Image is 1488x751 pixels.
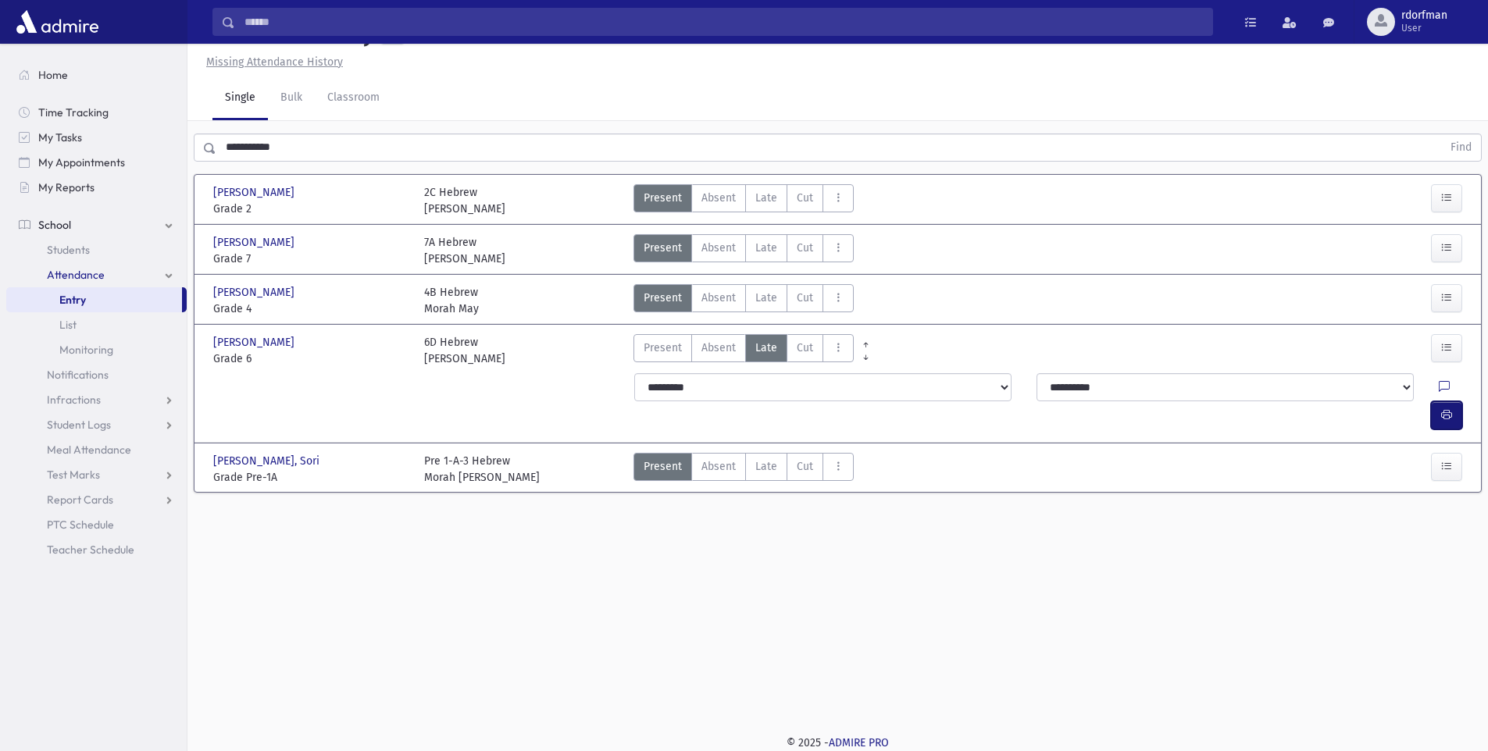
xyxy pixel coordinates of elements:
[213,469,409,486] span: Grade Pre-1A
[212,77,268,120] a: Single
[200,55,343,69] a: Missing Attendance History
[755,290,777,306] span: Late
[6,150,187,175] a: My Appointments
[213,301,409,317] span: Grade 4
[38,130,82,144] span: My Tasks
[797,290,813,306] span: Cut
[38,105,109,119] span: Time Tracking
[644,240,682,256] span: Present
[213,251,409,267] span: Grade 7
[6,312,187,337] a: List
[633,234,854,267] div: AttTypes
[47,368,109,382] span: Notifications
[6,100,187,125] a: Time Tracking
[6,212,187,237] a: School
[212,735,1463,751] div: © 2025 -
[701,290,736,306] span: Absent
[701,190,736,206] span: Absent
[59,318,77,332] span: List
[47,268,105,282] span: Attendance
[755,340,777,356] span: Late
[6,237,187,262] a: Students
[47,418,111,432] span: Student Logs
[47,543,134,557] span: Teacher Schedule
[633,184,854,217] div: AttTypes
[797,458,813,475] span: Cut
[268,77,315,120] a: Bulk
[315,77,392,120] a: Classroom
[644,290,682,306] span: Present
[424,334,505,367] div: 6D Hebrew [PERSON_NAME]
[213,284,298,301] span: [PERSON_NAME]
[38,68,68,82] span: Home
[59,343,113,357] span: Monitoring
[59,293,86,307] span: Entry
[424,234,505,267] div: 7A Hebrew [PERSON_NAME]
[701,240,736,256] span: Absent
[6,512,187,537] a: PTC Schedule
[6,462,187,487] a: Test Marks
[633,334,854,367] div: AttTypes
[424,284,479,317] div: 4B Hebrew Morah May
[1401,9,1447,22] span: rdorfman
[797,240,813,256] span: Cut
[6,62,187,87] a: Home
[6,287,182,312] a: Entry
[6,387,187,412] a: Infractions
[797,190,813,206] span: Cut
[6,437,187,462] a: Meal Attendance
[644,458,682,475] span: Present
[755,240,777,256] span: Late
[213,234,298,251] span: [PERSON_NAME]
[755,190,777,206] span: Late
[633,453,854,486] div: AttTypes
[47,493,113,507] span: Report Cards
[755,458,777,475] span: Late
[38,218,71,232] span: School
[206,55,343,69] u: Missing Attendance History
[213,184,298,201] span: [PERSON_NAME]
[38,155,125,169] span: My Appointments
[213,453,323,469] span: [PERSON_NAME], Sori
[213,334,298,351] span: [PERSON_NAME]
[47,443,131,457] span: Meal Attendance
[6,125,187,150] a: My Tasks
[6,487,187,512] a: Report Cards
[424,184,505,217] div: 2C Hebrew [PERSON_NAME]
[47,468,100,482] span: Test Marks
[701,458,736,475] span: Absent
[6,337,187,362] a: Monitoring
[38,180,95,194] span: My Reports
[47,393,101,407] span: Infractions
[1401,22,1447,34] span: User
[12,6,102,37] img: AdmirePro
[213,351,409,367] span: Grade 6
[1441,134,1481,161] button: Find
[47,243,90,257] span: Students
[644,190,682,206] span: Present
[235,8,1212,36] input: Search
[6,175,187,200] a: My Reports
[424,453,540,486] div: Pre 1-A-3 Hebrew Morah [PERSON_NAME]
[6,362,187,387] a: Notifications
[47,518,114,532] span: PTC Schedule
[213,201,409,217] span: Grade 2
[701,340,736,356] span: Absent
[6,412,187,437] a: Student Logs
[797,340,813,356] span: Cut
[633,284,854,317] div: AttTypes
[6,262,187,287] a: Attendance
[6,537,187,562] a: Teacher Schedule
[644,340,682,356] span: Present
